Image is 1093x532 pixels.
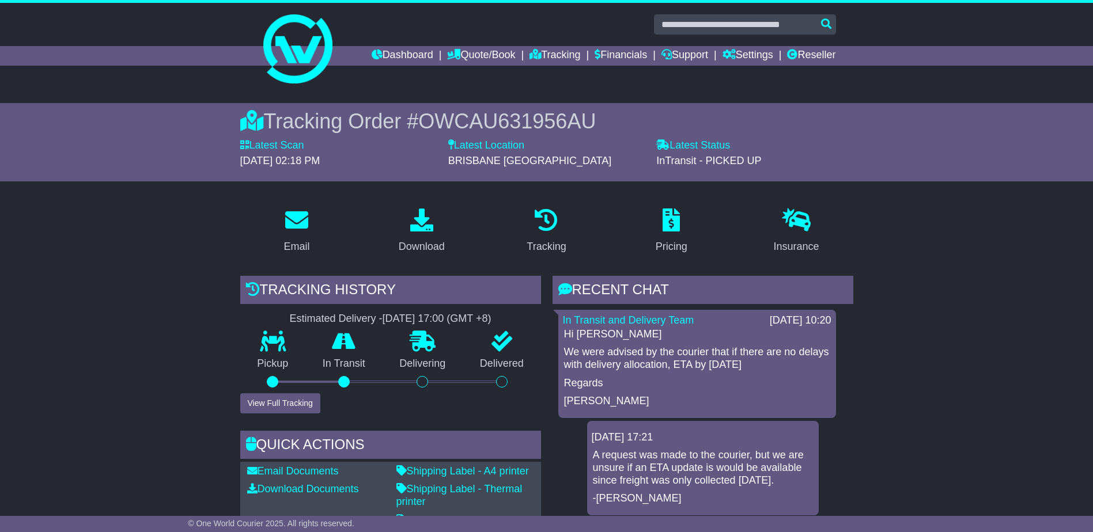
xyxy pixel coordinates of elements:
[595,46,647,66] a: Financials
[276,204,317,259] a: Email
[519,204,573,259] a: Tracking
[391,204,452,259] a: Download
[447,46,515,66] a: Quote/Book
[396,483,523,507] a: Shipping Label - Thermal printer
[564,328,830,341] p: Hi [PERSON_NAME]
[396,465,529,477] a: Shipping Label - A4 printer
[563,314,694,326] a: In Transit and Delivery Team
[305,358,383,370] p: In Transit
[240,431,541,462] div: Quick Actions
[396,514,490,526] a: Consignment Note
[372,46,433,66] a: Dashboard
[564,346,830,371] p: We were advised by the courier that if there are no delays with delivery allocation, ETA by [DATE]
[240,358,306,370] p: Pickup
[247,465,339,477] a: Email Documents
[418,109,596,133] span: OWCAU631956AU
[656,239,687,254] div: Pricing
[564,377,830,390] p: Regards
[240,109,853,134] div: Tracking Order #
[283,239,309,254] div: Email
[188,519,354,528] span: © One World Courier 2025. All rights reserved.
[553,276,853,307] div: RECENT CHAT
[383,313,491,325] div: [DATE] 17:00 (GMT +8)
[770,314,831,327] div: [DATE] 10:20
[656,155,761,166] span: InTransit - PICKED UP
[656,139,730,152] label: Latest Status
[648,204,695,259] a: Pricing
[383,358,463,370] p: Delivering
[774,239,819,254] div: Insurance
[240,393,320,413] button: View Full Tracking
[240,139,304,152] label: Latest Scan
[240,276,541,307] div: Tracking history
[787,46,835,66] a: Reseller
[530,46,580,66] a: Tracking
[448,139,524,152] label: Latest Location
[661,46,708,66] a: Support
[723,46,773,66] a: Settings
[766,204,827,259] a: Insurance
[240,155,320,166] span: [DATE] 02:18 PM
[592,431,814,444] div: [DATE] 17:21
[463,358,541,370] p: Delivered
[527,239,566,254] div: Tracking
[564,395,830,408] p: [PERSON_NAME]
[593,449,813,487] p: A request was made to the courier, but we are unsure if an ETA update is would be available since...
[240,313,541,325] div: Estimated Delivery -
[399,239,445,254] div: Download
[593,492,813,505] p: -[PERSON_NAME]
[448,155,611,166] span: BRISBANE [GEOGRAPHIC_DATA]
[247,483,359,495] a: Download Documents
